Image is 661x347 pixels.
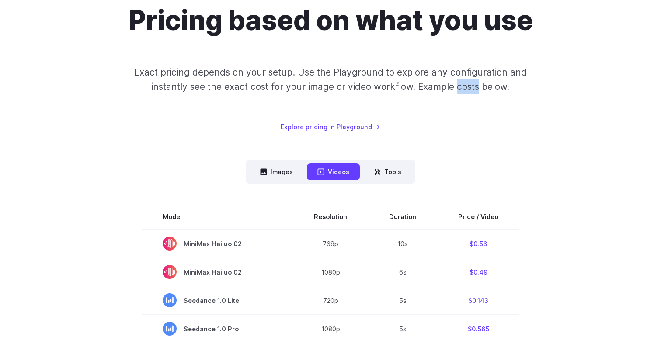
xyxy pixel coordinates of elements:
[368,315,437,343] td: 5s
[368,229,437,258] td: 10s
[437,258,519,286] td: $0.49
[437,315,519,343] td: $0.565
[307,163,360,180] button: Videos
[163,237,272,251] span: MiniMax Hailuo 02
[163,265,272,279] span: MiniMax Hailuo 02
[437,205,519,229] th: Price / Video
[293,258,368,286] td: 1080p
[437,229,519,258] td: $0.56
[142,205,293,229] th: Model
[163,293,272,307] span: Seedance 1.0 Lite
[437,286,519,315] td: $0.143
[293,315,368,343] td: 1080p
[363,163,412,180] button: Tools
[368,286,437,315] td: 5s
[281,122,381,132] a: Explore pricing in Playground
[368,205,437,229] th: Duration
[368,258,437,286] td: 6s
[118,65,543,94] p: Exact pricing depends on your setup. Use the Playground to explore any configuration and instantl...
[293,286,368,315] td: 720p
[163,322,272,336] span: Seedance 1.0 Pro
[293,229,368,258] td: 768p
[250,163,303,180] button: Images
[293,205,368,229] th: Resolution
[129,4,533,37] h1: Pricing based on what you use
